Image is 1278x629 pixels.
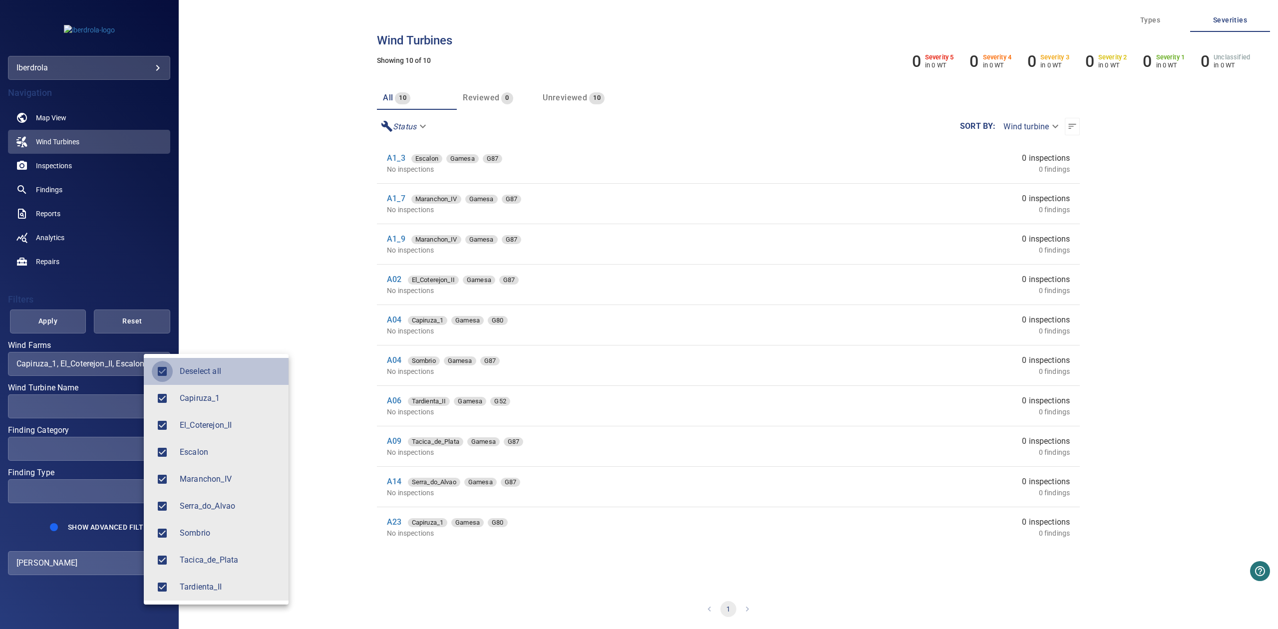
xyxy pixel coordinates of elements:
ul: Capiruza_1, El_Coterejon_II, Escalon, Maranchon_IV, Serra_do_Alvao, [GEOGRAPHIC_DATA], Tacica_de_... [144,354,289,605]
span: Tardienta_II [180,581,281,593]
span: Serra_do_Alvao [152,496,173,517]
span: Maranchon_IV [180,473,281,485]
div: Wind Farms Serra_do_Alvao [180,500,281,512]
span: Sombrio [180,527,281,539]
span: Escalon [152,442,173,463]
span: Tacica_de_Plata [180,554,281,566]
span: Tardienta_II [152,577,173,598]
span: Deselect all [180,365,281,377]
div: Wind Farms Tacica_de_Plata [180,554,281,566]
div: Wind Farms El_Coterejon_II [180,419,281,431]
div: Wind Farms Capiruza_1 [180,392,281,404]
div: Wind Farms Maranchon_IV [180,473,281,485]
span: Capiruza_1 [152,388,173,409]
span: El_Coterejon_II [152,415,173,436]
span: Escalon [180,446,281,458]
span: Tacica_de_Plata [152,550,173,571]
span: Capiruza_1 [180,392,281,404]
div: Wind Farms Tardienta_II [180,581,281,593]
span: El_Coterejon_II [180,419,281,431]
div: Wind Farms Sombrio [180,527,281,539]
span: Maranchon_IV [152,469,173,490]
div: Wind Farms Escalon [180,446,281,458]
span: Sombrio [152,523,173,544]
span: Serra_do_Alvao [180,500,281,512]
